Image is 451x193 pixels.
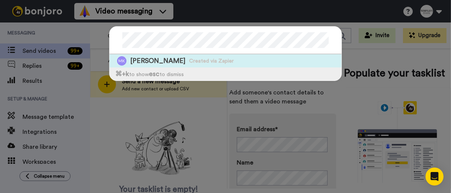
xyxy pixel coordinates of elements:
div: Open Intercom Messenger [425,168,443,186]
span: ⌘ +k [115,71,129,77]
span: Created via Zapier [189,57,234,65]
span: [PERSON_NAME] [130,56,185,66]
a: Image of Melanie KENNERLEY[PERSON_NAME]Created via Zapier [110,54,341,67]
div: to show to dismiss [110,67,341,81]
span: esc [149,71,159,77]
img: Image of Melanie KENNERLEY [117,56,126,66]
